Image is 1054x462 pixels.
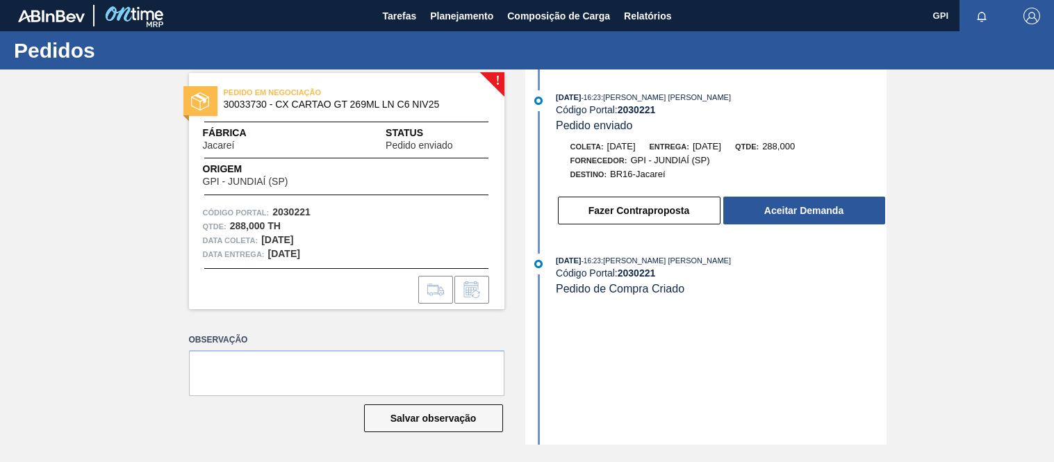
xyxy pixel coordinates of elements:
span: : [PERSON_NAME] [PERSON_NAME] [601,256,731,265]
span: - 16:23 [582,94,601,101]
span: Tarefas [382,8,416,24]
span: [DATE] [556,93,581,101]
span: Origem [203,162,328,176]
span: Código Portal: [203,206,270,220]
span: Data entrega: [203,247,265,261]
button: Fazer Contraproposta [558,197,720,224]
strong: [DATE] [268,248,300,259]
img: TNhmsLtSVTkK8tSr43FrP2fwEKptu5GPRR3wAAAABJRU5ErkJggg== [18,10,85,22]
div: Informar alteração no pedido [454,276,489,304]
span: Destino: [570,170,607,179]
span: Fornecedor: [570,156,627,165]
span: Qtde: [735,142,759,151]
strong: [DATE] [261,234,293,245]
span: Pedido de Compra Criado [556,283,684,295]
div: Código Portal: [556,104,886,115]
span: Composição de Carga [507,8,610,24]
strong: 2030221 [618,267,656,279]
span: - 16:23 [582,257,601,265]
strong: 288,000 TH [230,220,281,231]
span: Coleta: [570,142,604,151]
button: Aceitar Demanda [723,197,885,224]
span: Status [386,126,490,140]
img: status [191,92,209,110]
span: : [PERSON_NAME] [PERSON_NAME] [601,93,731,101]
button: Notificações [960,6,1004,26]
label: Observação [189,330,504,350]
img: atual [534,260,543,268]
span: Entrega: [650,142,689,151]
img: Logout [1023,8,1040,24]
span: GPI - JUNDIAÍ (SP) [630,155,709,165]
span: 30033730 - CX CARTAO GT 269ML LN C6 NIV25 [224,99,476,110]
strong: 2030221 [618,104,656,115]
div: Código Portal: [556,267,886,279]
span: [DATE] [556,256,581,265]
span: Jacareí [203,140,235,151]
span: Planejamento [430,8,493,24]
h1: Pedidos [14,42,261,58]
span: Pedido enviado [556,119,632,131]
span: PEDIDO EM NEGOCIAÇÃO [224,85,418,99]
span: Fábrica [203,126,279,140]
span: Relatórios [624,8,671,24]
strong: 2030221 [272,206,311,217]
div: Ir para Composição de Carga [418,276,453,304]
button: Salvar observação [364,404,503,432]
span: [DATE] [693,141,721,151]
span: BR16-Jacareí [610,169,665,179]
span: 288,000 [762,141,795,151]
span: Data coleta: [203,233,258,247]
span: GPI - JUNDIAÍ (SP) [203,176,288,187]
span: [DATE] [607,141,636,151]
img: atual [534,97,543,105]
span: Pedido enviado [386,140,453,151]
span: Qtde : [203,220,227,233]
